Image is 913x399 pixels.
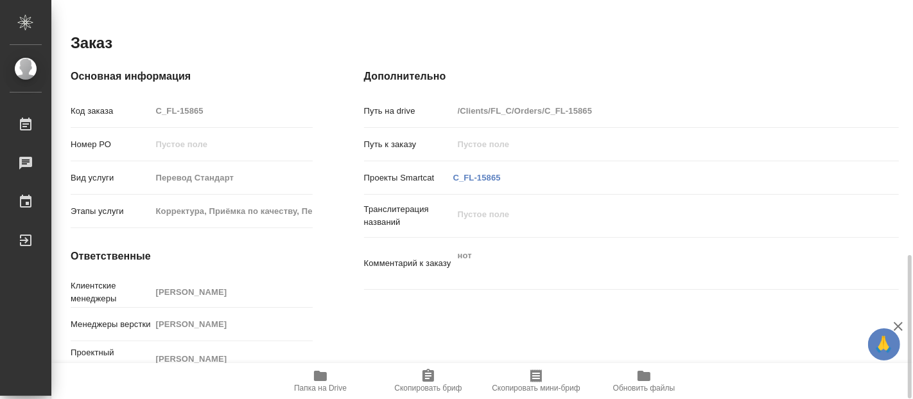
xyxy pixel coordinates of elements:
h2: Заказ [71,33,112,53]
p: Клиентские менеджеры [71,279,152,305]
button: Скопировать бриф [374,363,482,399]
input: Пустое поле [152,315,313,333]
button: Скопировать мини-бриф [482,363,590,399]
span: Скопировать бриф [394,384,462,393]
p: Менеджеры верстки [71,318,152,331]
input: Пустое поле [152,102,313,120]
p: Вид услуги [71,172,152,184]
input: Пустое поле [152,168,313,187]
span: 🙏 [873,331,895,358]
p: Путь к заказу [364,138,453,151]
p: Проекты Smartcat [364,172,453,184]
span: Папка на Drive [294,384,347,393]
p: Путь на drive [364,105,453,118]
p: Код заказа [71,105,152,118]
span: Обновить файлы [613,384,675,393]
button: 🙏 [868,328,900,360]
input: Пустое поле [453,102,855,120]
p: Транслитерация названий [364,203,453,229]
button: Папка на Drive [266,363,374,399]
button: Обновить файлы [590,363,698,399]
input: Пустое поле [152,350,313,368]
p: Комментарий к заказу [364,257,453,270]
input: Пустое поле [152,283,313,301]
p: Номер РО [71,138,152,151]
h4: Основная информация [71,69,313,84]
a: C_FL-15865 [453,173,501,182]
input: Пустое поле [152,202,313,220]
input: Пустое поле [453,135,855,154]
textarea: нот [453,245,855,279]
input: Пустое поле [152,135,313,154]
h4: Ответственные [71,249,313,264]
p: Этапы услуги [71,205,152,218]
p: Проектный менеджер [71,346,152,372]
span: Скопировать мини-бриф [492,384,580,393]
h4: Дополнительно [364,69,899,84]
